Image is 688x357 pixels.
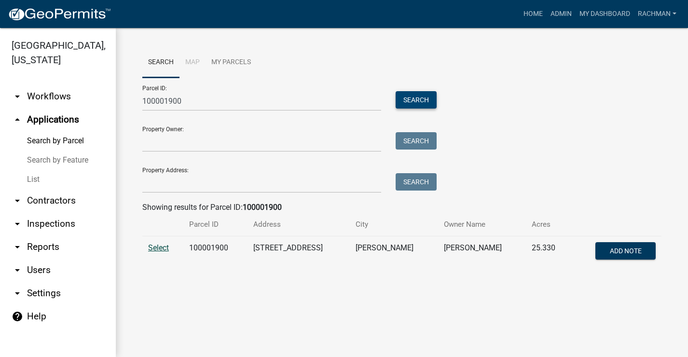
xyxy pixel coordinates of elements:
[526,236,570,268] td: 25.330
[142,47,179,78] a: Search
[547,5,576,23] a: Admin
[609,247,641,255] span: Add Note
[183,236,248,268] td: 100001900
[12,218,23,230] i: arrow_drop_down
[248,236,350,268] td: [STREET_ADDRESS]
[396,91,437,109] button: Search
[576,5,634,23] a: My Dashboard
[526,213,570,236] th: Acres
[438,213,526,236] th: Owner Name
[142,202,661,213] div: Showing results for Parcel ID:
[438,236,526,268] td: [PERSON_NAME]
[183,213,248,236] th: Parcel ID
[206,47,257,78] a: My Parcels
[12,195,23,206] i: arrow_drop_down
[520,5,547,23] a: Home
[350,236,438,268] td: [PERSON_NAME]
[396,132,437,150] button: Search
[396,173,437,191] button: Search
[12,241,23,253] i: arrow_drop_down
[350,213,438,236] th: City
[12,91,23,102] i: arrow_drop_down
[12,288,23,299] i: arrow_drop_down
[12,264,23,276] i: arrow_drop_down
[148,243,169,252] a: Select
[595,242,656,260] button: Add Note
[248,213,350,236] th: Address
[243,203,282,212] strong: 100001900
[634,5,680,23] a: rachman
[12,114,23,125] i: arrow_drop_up
[12,311,23,322] i: help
